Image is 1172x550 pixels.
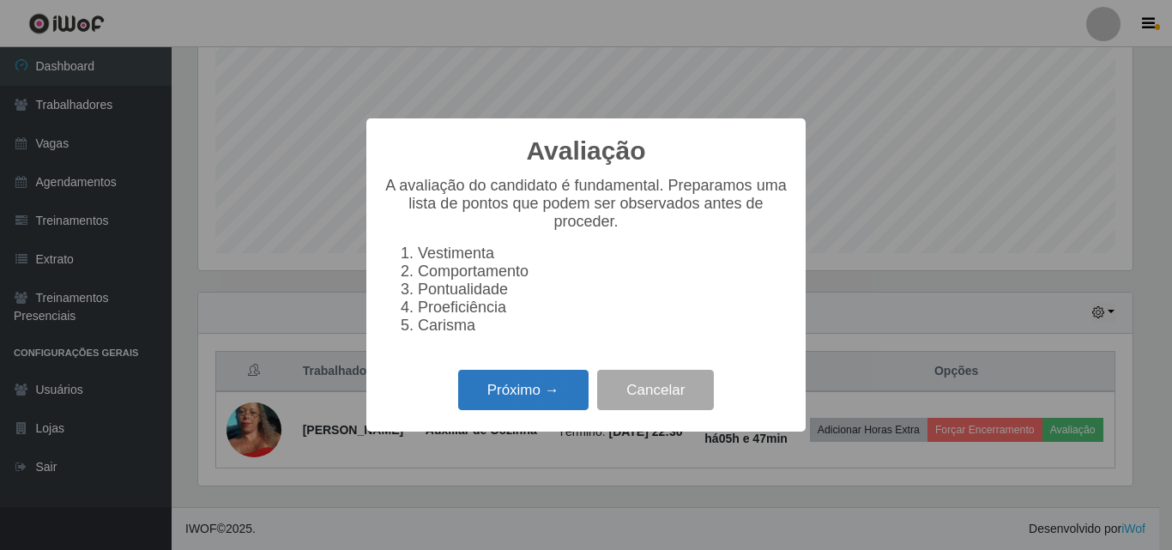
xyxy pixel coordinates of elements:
[418,245,788,263] li: Vestimenta
[418,317,788,335] li: Carisma
[527,136,646,166] h2: Avaliação
[384,177,788,231] p: A avaliação do candidato é fundamental. Preparamos uma lista de pontos que podem ser observados a...
[418,263,788,281] li: Comportamento
[597,370,714,410] button: Cancelar
[458,370,589,410] button: Próximo →
[418,281,788,299] li: Pontualidade
[418,299,788,317] li: Proeficiência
